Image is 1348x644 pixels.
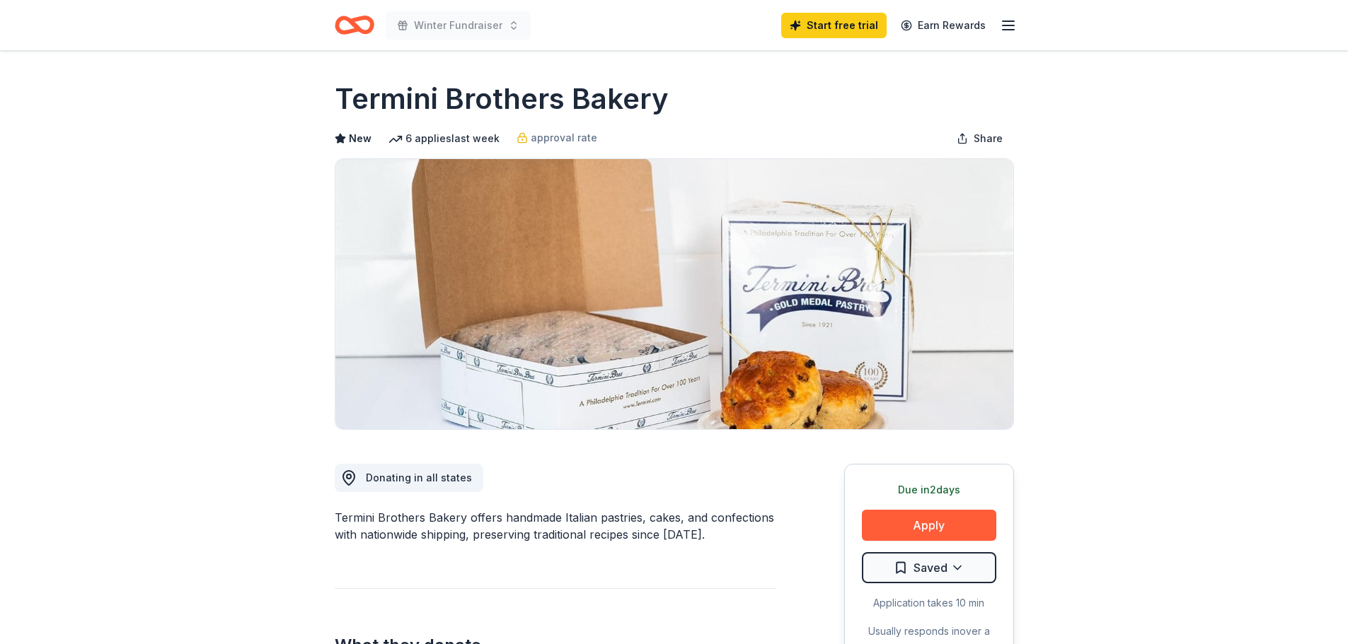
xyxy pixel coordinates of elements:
[349,130,371,147] span: New
[945,124,1014,153] button: Share
[517,129,597,146] a: approval rate
[388,130,500,147] div: 6 applies last week
[974,130,1003,147] span: Share
[892,13,994,38] a: Earn Rewards
[862,510,996,541] button: Apply
[862,552,996,583] button: Saved
[335,79,669,119] h1: Termini Brothers Bakery
[914,558,947,577] span: Saved
[862,595,996,611] div: Application takes 10 min
[781,13,887,38] a: Start free trial
[414,17,502,34] span: Winter Fundraiser
[335,8,374,42] a: Home
[366,472,472,484] span: Donating in all states
[335,159,1013,429] img: Image for Termini Brothers Bakery
[386,11,531,40] button: Winter Fundraiser
[531,129,597,146] span: approval rate
[335,509,776,543] div: Termini Brothers Bakery offers handmade Italian pastries, cakes, and confections with nationwide ...
[862,481,996,498] div: Due in 2 days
